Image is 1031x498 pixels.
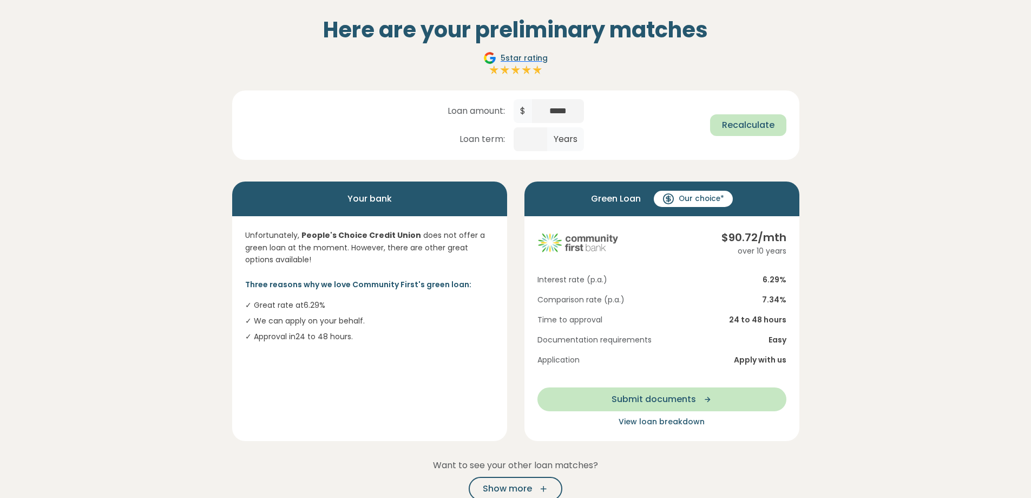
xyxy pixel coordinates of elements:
span: Your bank [347,190,392,208]
li: ✓ Approval in 24 to 48 hours . [245,331,494,342]
p: Want to see your other loan matches? [232,458,799,473]
span: Green Loan [591,190,641,208]
iframe: Chat Widget [977,446,1031,498]
span: 5 star rating [501,53,548,64]
img: Full star [521,64,532,75]
img: Full star [510,64,521,75]
a: Google5star ratingFull starFull starFull starFull starFull star [482,51,549,77]
div: $ 90.72 /mth [721,229,786,245]
span: Our choice* [679,193,724,204]
span: Apply with us [734,354,786,366]
button: Submit documents [537,387,786,411]
button: Recalculate [710,114,786,136]
span: Recalculate [722,119,774,132]
img: Full star [532,64,543,75]
div: over 10 years [721,245,786,257]
li: ✓ We can apply on your behalf. [245,315,494,327]
li: ✓ Great rate at 6.29 % [245,300,494,311]
p: Three reasons why we love Community First's green loan: [245,279,494,290]
img: Full star [500,64,510,75]
span: Submit documents [612,393,696,406]
span: Loan term: [448,133,509,146]
span: Years [547,127,584,151]
span: Loan amount: [448,105,509,118]
span: Interest rate (p.a.) [537,274,607,286]
span: Documentation requirements [537,334,652,346]
img: Google [483,51,496,64]
span: Time to approval [537,314,602,326]
strong: People's Choice Credit Union [301,230,421,241]
button: View loan breakdown [537,416,786,428]
h2: Here are your preliminary matches [232,17,799,43]
span: Comparison rate (p.a.) [537,294,625,306]
img: Full star [489,64,500,75]
span: Application [537,354,580,366]
span: 7.34 % [762,294,786,306]
span: $ [514,99,532,123]
p: Unfortunately, does not offer a green loan at the moment. However, there are other great options ... [245,229,494,266]
span: 24 to 48 hours [729,314,786,326]
img: community-first logo [537,229,619,256]
span: Easy [769,334,786,346]
span: Show more [483,482,532,495]
span: View loan breakdown [619,416,705,427]
span: 6.29 % [763,274,786,286]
